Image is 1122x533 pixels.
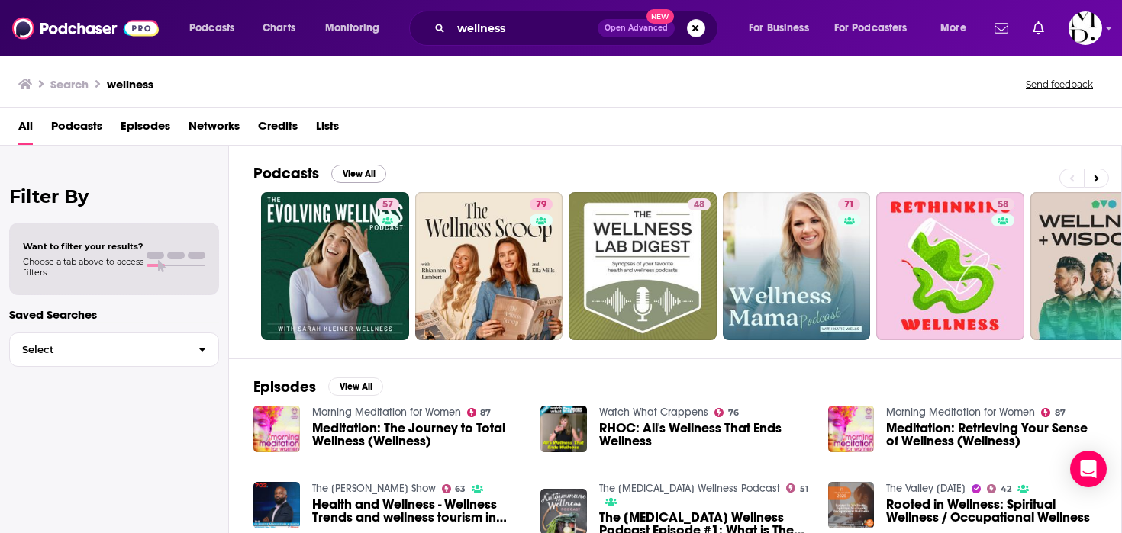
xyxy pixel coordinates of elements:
a: 71 [723,192,871,340]
button: Send feedback [1021,78,1098,91]
a: 48 [688,198,711,210]
span: For Business [749,18,809,39]
a: 63 [442,484,466,493]
a: 79 [530,198,553,210]
img: User Profile [1069,11,1102,45]
button: View All [328,377,383,396]
a: The Clement Manyathela Show [312,482,436,495]
a: Episodes [121,114,170,145]
span: 58 [998,197,1008,213]
h2: Episodes [253,377,316,397]
a: PodcastsView All [253,164,386,183]
span: 48 [694,197,704,213]
a: The Valley Today [886,482,966,495]
span: New [646,9,674,24]
button: open menu [930,16,985,40]
button: open menu [179,16,254,40]
a: Meditation: The Journey to Total Wellness (Wellness) [312,422,523,448]
button: open menu [824,16,930,40]
a: The Autoimmune Wellness Podcast [599,482,780,495]
img: Rooted in Wellness: Spiritual Wellness / Occupational Wellness [828,482,875,528]
img: RHOC: All's Wellness That Ends Wellness [540,406,587,452]
a: Networks [189,114,240,145]
a: All [18,114,33,145]
a: Show notifications dropdown [988,15,1014,41]
img: Health and Wellness - Wellness Trends and wellness tourism in 2024 [253,482,300,528]
span: Monitoring [325,18,379,39]
input: Search podcasts, credits, & more... [451,16,598,40]
a: Charts [253,16,305,40]
a: Lists [316,114,339,145]
a: Meditation: Retrieving Your Sense of Wellness (Wellness) [886,422,1097,448]
span: 57 [382,197,393,213]
span: Logged in as melissa26784 [1069,11,1102,45]
a: 58 [991,198,1014,210]
button: Show profile menu [1069,11,1102,45]
div: Search podcasts, credits, & more... [424,11,733,46]
span: Open Advanced [605,24,668,32]
button: View All [331,165,386,183]
h3: Search [50,77,89,92]
span: More [940,18,966,39]
a: 57 [261,192,409,340]
a: 58 [876,192,1024,340]
a: 51 [786,483,808,493]
h2: Podcasts [253,164,319,183]
span: Health and Wellness - Wellness Trends and wellness tourism in [DATE] [312,498,523,524]
span: 87 [480,409,491,416]
button: open menu [314,16,399,40]
a: Show notifications dropdown [1027,15,1050,41]
img: Podchaser - Follow, Share and Rate Podcasts [12,14,159,43]
a: Morning Meditation for Women [886,406,1035,419]
a: Health and Wellness - Wellness Trends and wellness tourism in 2024 [312,498,523,524]
a: Morning Meditation for Women [312,406,461,419]
button: Open AdvancedNew [598,19,675,37]
a: Podcasts [51,114,102,145]
h2: Filter By [9,185,219,207]
a: 42 [987,484,1011,493]
a: Watch What Crappens [599,406,708,419]
span: 87 [1055,409,1066,416]
p: Saved Searches [9,307,219,322]
a: Rooted in Wellness: Spiritual Wellness / Occupational Wellness [886,498,1097,524]
a: RHOC: All's Wellness That Ends Wellness [599,422,810,448]
span: Choose a tab above to access filters. [23,256,143,278]
img: Meditation: The Journey to Total Wellness (Wellness) [253,406,300,452]
span: Select [10,345,186,355]
a: 79 [415,192,563,340]
span: For Podcasters [834,18,908,39]
a: 48 [569,192,717,340]
a: EpisodesView All [253,377,383,397]
button: Select [9,332,219,367]
a: 87 [467,408,492,417]
a: 57 [376,198,399,210]
a: 71 [838,198,860,210]
span: Want to filter your results? [23,241,143,252]
h3: wellness [107,77,153,92]
span: 63 [455,486,466,493]
button: open menu [738,16,828,40]
img: Meditation: Retrieving Your Sense of Wellness (Wellness) [828,406,875,452]
span: 51 [800,486,808,493]
span: 71 [844,197,854,213]
span: 76 [728,409,739,416]
a: 76 [714,408,739,417]
a: Credits [258,114,298,145]
span: Charts [263,18,295,39]
a: 87 [1041,408,1066,417]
